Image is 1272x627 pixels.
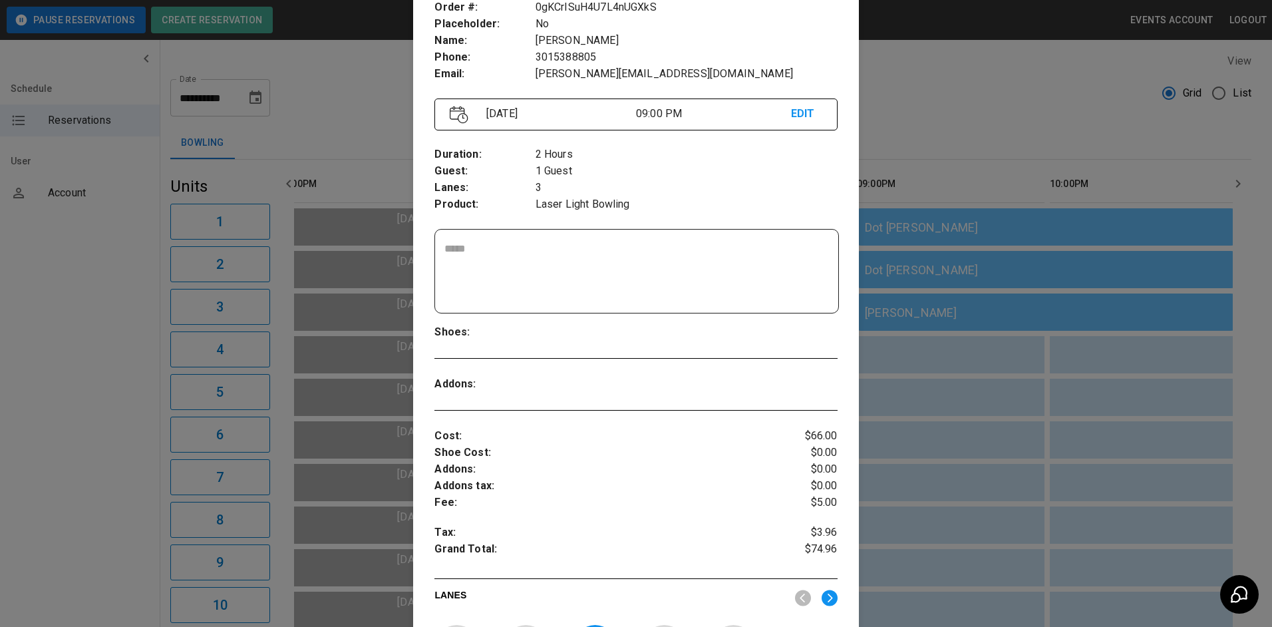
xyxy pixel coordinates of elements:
[795,590,811,606] img: nav_left.svg
[434,524,770,541] p: Tax :
[536,16,838,33] p: No
[434,66,535,83] p: Email :
[434,588,784,607] p: LANES
[770,541,838,561] p: $74.96
[434,376,535,393] p: Addons :
[770,428,838,445] p: $66.00
[434,324,535,341] p: Shoes :
[434,428,770,445] p: Cost :
[536,146,838,163] p: 2 Hours
[434,196,535,213] p: Product :
[536,33,838,49] p: [PERSON_NAME]
[434,541,770,561] p: Grand Total :
[536,180,838,196] p: 3
[770,461,838,478] p: $0.00
[434,461,770,478] p: Addons :
[770,445,838,461] p: $0.00
[434,146,535,163] p: Duration :
[481,106,636,122] p: [DATE]
[434,180,535,196] p: Lanes :
[536,163,838,180] p: 1 Guest
[770,524,838,541] p: $3.96
[822,590,838,606] img: right.svg
[536,196,838,213] p: Laser Light Bowling
[791,106,822,122] p: EDIT
[770,478,838,495] p: $0.00
[536,66,838,83] p: [PERSON_NAME][EMAIL_ADDRESS][DOMAIN_NAME]
[434,16,535,33] p: Placeholder :
[434,445,770,461] p: Shoe Cost :
[434,33,535,49] p: Name :
[434,49,535,66] p: Phone :
[434,478,770,495] p: Addons tax :
[434,163,535,180] p: Guest :
[636,106,791,122] p: 09:00 PM
[434,495,770,511] p: Fee :
[770,495,838,511] p: $5.00
[536,49,838,66] p: 3015388805
[450,106,468,124] img: Vector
